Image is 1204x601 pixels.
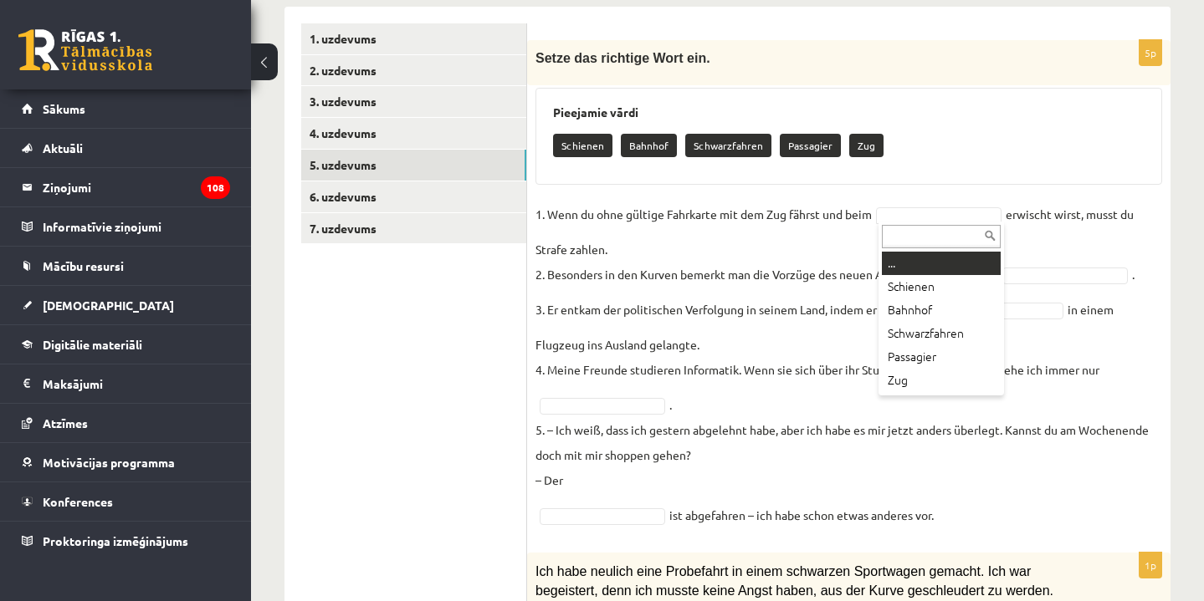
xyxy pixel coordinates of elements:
[882,369,1001,392] div: Zug
[882,345,1001,369] div: Passagier
[882,275,1001,298] div: Schienen
[882,322,1001,345] div: Schwarzfahren
[882,252,1001,275] div: ...
[882,298,1001,322] div: Bahnhof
